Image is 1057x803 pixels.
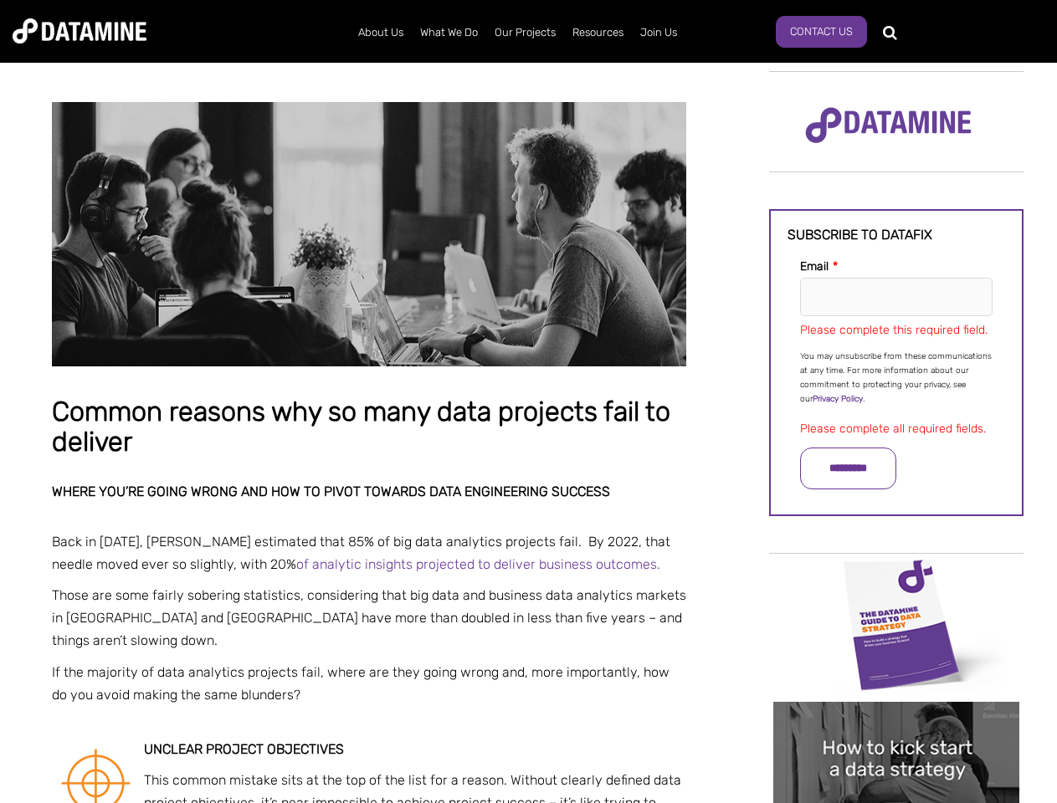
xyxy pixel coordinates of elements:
[13,18,146,43] img: Datamine
[788,228,1005,243] h3: Subscribe to datafix
[350,11,412,54] a: About Us
[52,102,686,366] img: Common reasons why so many data projects fail to deliver
[52,530,686,575] p: Back in [DATE], [PERSON_NAME] estimated that 85% of big data analytics projects fail. By 2022, th...
[296,556,660,572] a: of analytic insights projected to deliver business outcomes.
[52,397,686,457] h1: Common reasons why so many data projects fail to deliver
[794,96,983,155] img: Datamine Logo No Strapline - Purple
[800,422,986,436] label: Please complete all required fields.
[486,11,564,54] a: Our Projects
[773,555,1019,693] img: Data Strategy Cover thumbnail
[632,11,685,54] a: Join Us
[813,394,863,404] a: Privacy Policy
[564,11,632,54] a: Resources
[52,484,686,499] h2: Where you’re going wrong and how to pivot towards data engineering success
[776,16,867,48] a: Contact Us
[52,661,686,706] p: If the majority of data analytics projects fail, where are they going wrong and, more importantly...
[52,584,686,652] p: Those are some fairly sobering statistics, considering that big data and business data analytics ...
[800,259,829,274] span: Email
[144,741,344,757] strong: Unclear project objectives
[800,350,993,407] p: You may unsubscribe from these communications at any time. For more information about our commitm...
[412,11,486,54] a: What We Do
[800,323,988,337] label: Please complete this required field.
